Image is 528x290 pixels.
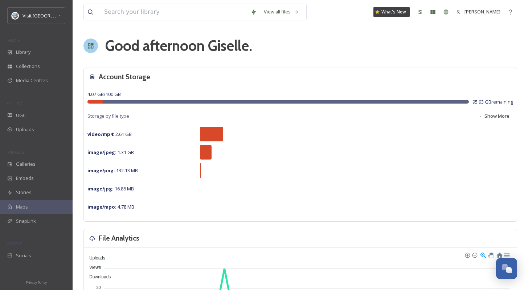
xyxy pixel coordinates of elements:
img: download.png [12,12,19,19]
span: Galleries [16,161,36,168]
a: View all files [260,5,303,19]
span: 4.07 GB / 100 GB [87,91,121,97]
span: SnapLink [16,218,36,225]
strong: image/jpg : [87,185,114,192]
span: Storage by file type [87,113,129,120]
span: UGC [16,112,26,119]
span: Downloads [84,274,111,279]
h3: File Analytics [99,233,139,243]
a: Privacy Policy [26,278,47,286]
span: COLLECT [7,101,23,106]
span: Media Centres [16,77,48,84]
h1: Good afternoon Giselle . [105,35,252,57]
a: [PERSON_NAME] [453,5,504,19]
span: Privacy Policy [26,280,47,285]
div: Zoom In [464,252,470,257]
tspan: 40 [96,265,101,270]
span: 132.13 MB [87,167,138,174]
span: SOCIALS [7,241,22,246]
span: Collections [16,63,40,70]
span: Maps [16,204,28,210]
span: WIDGETS [7,149,24,155]
div: Reset Zoom [496,251,502,258]
strong: image/png : [87,167,115,174]
span: Uploads [84,255,105,261]
span: Uploads [16,126,34,133]
input: Search your library [101,4,247,20]
strong: image/mpo : [87,204,116,210]
span: Views [84,265,101,270]
span: 16.86 MB [87,185,134,192]
span: 1.31 GB [87,149,134,156]
div: Selection Zoom [480,251,486,258]
span: MEDIA [7,37,20,43]
button: Open Chat [496,258,517,279]
span: 95.93 GB remaining [472,98,513,105]
span: 4.78 MB [87,204,134,210]
div: Panning [488,253,492,257]
button: Show More [475,109,513,123]
div: Menu [503,251,509,258]
a: What's New [373,7,410,17]
span: Embeds [16,175,34,182]
h3: Account Storage [99,72,150,82]
span: Library [16,49,30,56]
span: Stories [16,189,32,196]
tspan: 30 [96,285,101,290]
span: 2.61 GB [87,131,132,137]
span: Socials [16,252,31,259]
strong: image/jpeg : [87,149,116,156]
span: [PERSON_NAME] [464,8,500,15]
span: Visit [GEOGRAPHIC_DATA] Parks [22,12,92,19]
div: Zoom Out [472,252,477,257]
strong: video/mp4 : [87,131,114,137]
